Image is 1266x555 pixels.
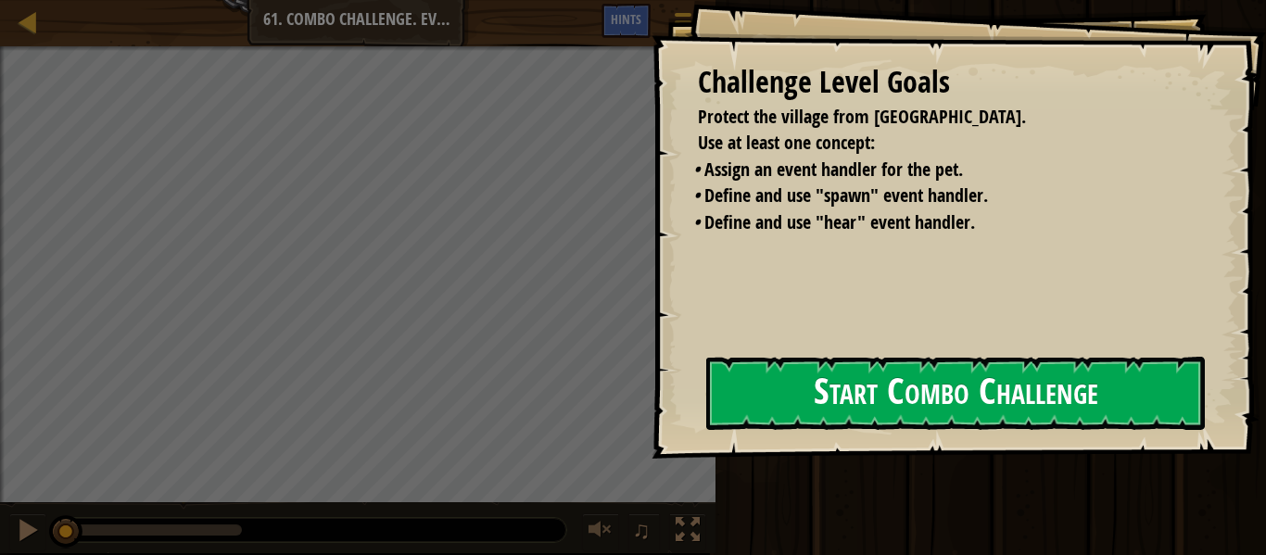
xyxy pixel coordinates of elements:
[611,10,641,28] span: Hints
[704,157,963,182] span: Assign an event handler for the pet.
[693,157,700,182] i: •
[706,357,1205,430] button: Start Combo Challenge
[704,183,988,208] span: Define and use "spawn" event handler.
[693,183,700,208] i: •
[698,130,875,155] span: Use at least one concept:
[693,209,700,234] i: •
[693,157,1196,183] li: Assign an event handler for the pet.
[628,513,660,551] button: ♫
[675,130,1196,157] li: Use at least one concept:
[675,104,1196,131] li: Protect the village from ogres.
[693,183,1196,209] li: Define and use "spawn" event handler.
[9,513,46,551] button: Ctrl + P: Pause
[582,513,619,551] button: Adjust volume
[669,513,706,551] button: Toggle fullscreen
[632,516,651,544] span: ♫
[698,104,1026,129] span: Protect the village from [GEOGRAPHIC_DATA].
[704,209,975,234] span: Define and use "hear" event handler.
[698,61,1201,104] div: Challenge Level Goals
[693,209,1196,236] li: Define and use "hear" event handler.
